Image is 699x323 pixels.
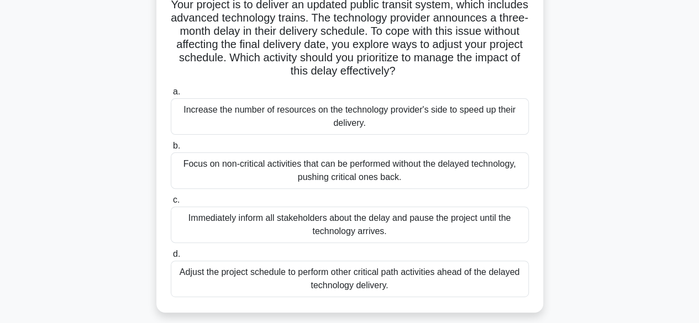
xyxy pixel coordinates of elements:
div: Adjust the project schedule to perform other critical path activities ahead of the delayed techno... [171,261,529,297]
span: a. [173,87,180,96]
span: d. [173,249,180,258]
div: Increase the number of resources on the technology provider's side to speed up their delivery. [171,98,529,135]
span: c. [173,195,180,204]
span: b. [173,141,180,150]
div: Immediately inform all stakeholders about the delay and pause the project until the technology ar... [171,206,529,243]
div: Focus on non-critical activities that can be performed without the delayed technology, pushing cr... [171,152,529,189]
